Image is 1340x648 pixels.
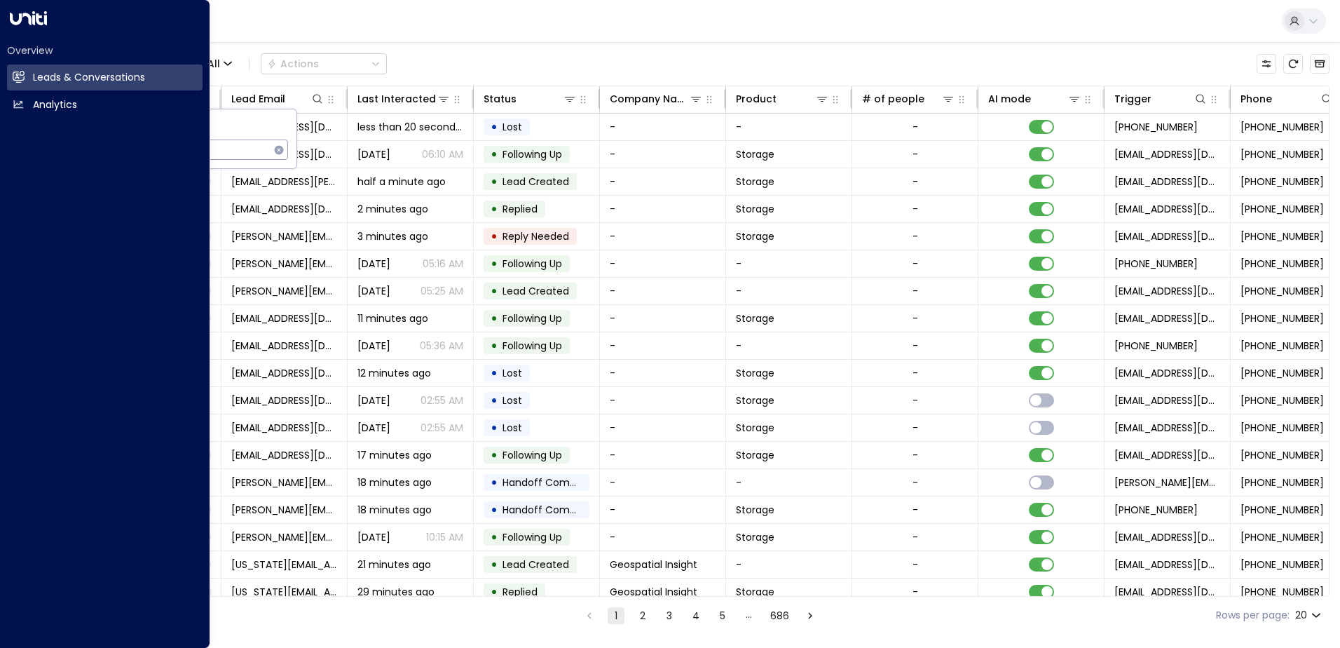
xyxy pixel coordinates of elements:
[912,530,918,544] div: -
[7,92,203,118] a: Analytics
[912,202,918,216] div: -
[502,585,538,599] span: Replied
[357,530,390,544] span: Sep 23, 2025
[357,421,390,435] span: Sep 24, 2025
[502,202,538,216] span: Replied
[912,393,918,407] div: -
[231,284,337,298] span: kemal.sencan@unisoftds.co.uk
[600,196,726,222] td: -
[33,97,77,112] h2: Analytics
[600,114,726,140] td: -
[357,585,435,599] span: 29 minutes ago
[1283,54,1303,74] span: Refresh
[912,558,918,572] div: -
[1240,448,1324,462] span: +447971241774
[912,175,918,189] div: -
[484,90,517,107] div: Status
[357,147,390,161] span: Sep 24, 2025
[736,229,774,243] span: Storage
[231,339,337,353] span: simonpaulsheena@gmail.com
[1240,147,1324,161] span: +447932364665
[912,448,918,462] div: -
[1114,175,1220,189] span: leads@space-station.co.uk
[422,147,463,161] p: 06:10 AM
[231,366,337,380] span: hie.haggg@gmail.com
[802,607,819,624] button: Go to next page
[1257,54,1276,74] button: Customize
[491,334,498,358] div: •
[726,469,852,496] td: -
[420,339,463,353] p: 05:36 AM
[357,90,436,107] div: Last Interacted
[502,311,562,325] span: Following Up
[600,278,726,304] td: -
[231,202,337,216] span: Boughazoualim@gmail.com
[357,90,451,107] div: Last Interacted
[502,558,569,572] span: Lead Created
[726,278,852,304] td: -
[231,90,285,107] div: Lead Email
[231,229,337,243] span: kemal.sencan@unisoftds.co.uk
[1240,366,1324,380] span: +441211111111
[600,442,726,468] td: -
[600,414,726,441] td: -
[357,366,431,380] span: 12 minutes ago
[231,257,337,271] span: kemal.sencan@unisoftds.co.uk
[502,421,522,435] span: Lost
[736,503,774,517] span: Storage
[1114,393,1220,407] span: leads@space-station.co.uk
[726,332,852,359] td: -
[726,551,852,578] td: -
[634,607,651,624] button: Go to page 2
[1114,503,1198,517] span: +447795662549
[491,389,498,412] div: •
[600,141,726,168] td: -
[600,250,726,277] td: -
[231,90,324,107] div: Lead Email
[491,498,498,522] div: •
[1240,229,1324,243] span: +447552483175
[1240,90,1272,107] div: Phone
[610,90,689,107] div: Company Name
[231,558,337,572] span: montana.myers@geospatial-insight.com
[491,443,498,467] div: •
[714,607,731,624] button: Go to page 5
[736,90,777,107] div: Product
[261,53,387,74] button: Actions
[726,250,852,277] td: -
[1114,90,1208,107] div: Trigger
[231,175,337,189] span: irfaan.khaliq@googlemail.com
[1310,54,1329,74] button: Archived Leads
[1240,393,1324,407] span: +441211111111
[491,361,498,385] div: •
[912,339,918,353] div: -
[610,90,703,107] div: Company Name
[1114,366,1220,380] span: leads@space-station.co.uk
[610,558,697,572] span: Geospatial Insight
[1114,558,1220,572] span: leads@space-station.co.uk
[502,339,562,353] span: Following Up
[491,170,498,194] div: •
[988,90,1031,107] div: AI mode
[231,503,337,517] span: imelda.molloy@indliv.co.uk
[600,168,726,195] td: -
[1240,503,1324,517] span: +447795662549
[491,471,498,494] div: •
[421,393,463,407] p: 02:55 AM
[421,421,463,435] p: 02:55 AM
[502,229,569,243] span: Reply Needed
[1240,530,1324,544] span: +447795662549
[736,366,774,380] span: Storage
[502,284,569,298] span: Lead Created
[1240,311,1324,325] span: +447733364777
[912,147,918,161] div: -
[491,115,498,139] div: •
[33,70,145,85] h2: Leads & Conversations
[688,607,704,624] button: Go to page 4
[1114,90,1151,107] div: Trigger
[1114,147,1220,161] span: leads@space-station.co.uk
[491,224,498,248] div: •
[736,175,774,189] span: Storage
[1295,605,1324,626] div: 20
[357,120,463,134] span: less than 20 seconds ago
